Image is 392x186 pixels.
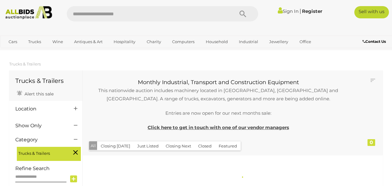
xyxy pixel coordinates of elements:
a: Industrial [235,37,262,47]
a: Charity [143,37,165,47]
span: | [300,8,301,14]
a: Wine [48,37,67,47]
span: Alert this sale [23,91,54,97]
a: Contact Us [363,38,387,45]
h1: Trucks & Trailers [15,77,76,84]
button: All [89,141,97,150]
p: Entries are now open for our next months sale: [93,109,343,117]
a: Sign In [278,8,299,14]
a: Office [296,37,315,47]
button: Closing [DATE] [97,141,134,151]
button: Search [228,6,258,21]
a: Register [302,8,322,14]
p: This nationwide auction includes machinery located in [GEOGRAPHIC_DATA], [GEOGRAPHIC_DATA] and [G... [93,86,343,103]
img: Allbids.com.au [3,6,55,19]
a: Hospitality [110,37,139,47]
a: Cars [5,37,21,47]
h4: Refine Search [15,166,81,171]
a: Computers [168,37,198,47]
a: Household [202,37,232,47]
a: [GEOGRAPHIC_DATA] [28,47,80,57]
h3: Monthly Industrial, Transport and Construction Equipment [93,80,343,86]
button: Closing Next [162,141,195,151]
a: Click here to get in touch with one of our vendor managers [148,125,289,130]
a: Trucks [24,37,45,47]
a: Sports [5,47,25,57]
button: Featured [215,141,241,151]
span: Trucks & Trailers [18,148,64,157]
a: Jewellery [265,37,292,47]
a: Trucks & Trailers [9,61,41,66]
button: Just Listed [134,141,162,151]
b: Contact Us [363,39,386,44]
h4: Category [15,137,65,143]
a: Sell with us [354,6,389,18]
a: Antiques & Art [70,37,107,47]
button: Closed [194,141,215,151]
div: 0 [367,139,375,146]
a: Alert this sale [15,89,55,98]
h4: Location [15,106,65,112]
h4: Show Only [15,123,65,128]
